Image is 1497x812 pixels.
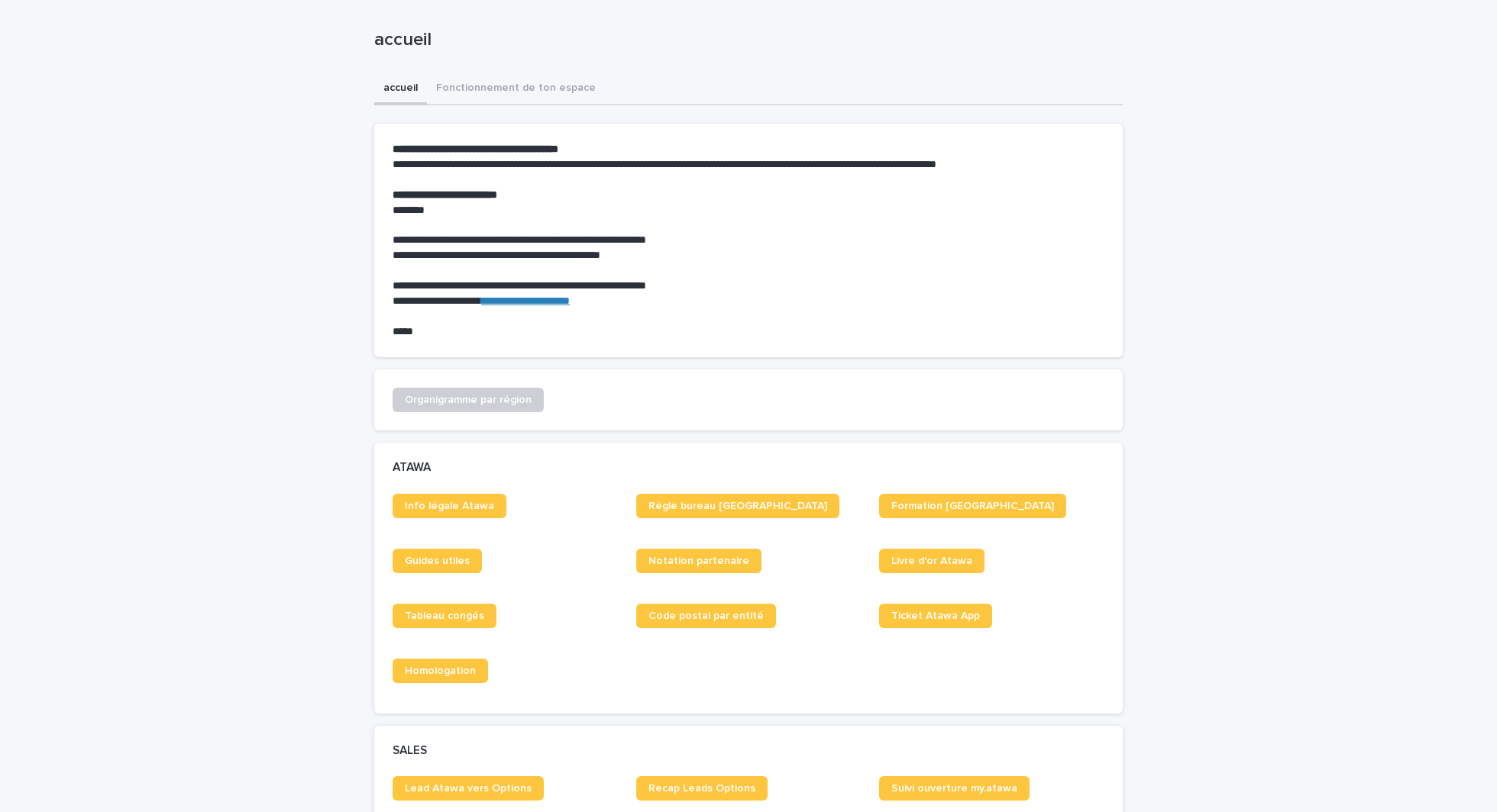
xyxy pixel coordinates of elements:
[405,395,532,405] span: Organigramme par région
[405,783,532,794] span: Lead Atawa vers Options
[405,556,470,566] span: Guides utiles
[879,494,1066,518] a: Formation [GEOGRAPHIC_DATA]
[636,776,768,801] a: Recap Leads Options
[636,604,776,628] a: Code postal par entité
[636,549,761,573] a: Notation partenaire
[393,549,482,573] a: Guides utiles
[648,611,764,621] span: Code postal par entité
[879,776,1030,801] a: Suivi ouverture my.atawa
[393,461,431,475] h2: ATAWA
[393,776,544,801] a: Lead Atawa vers Options
[891,783,1017,794] span: Suivi ouverture my.atawa
[648,783,755,794] span: Recap Leads Options
[879,549,985,573] a: Livre d'or Atawa
[405,665,476,676] span: Homologation
[879,604,992,628] a: Ticket Atawa App
[891,611,980,621] span: Ticket Atawa App
[405,501,494,511] span: Info légale Atawa
[405,611,484,621] span: Tableau congés
[393,744,427,758] h2: SALES
[393,659,488,683] a: Homologation
[393,604,496,628] a: Tableau congés
[648,556,749,566] span: Notation partenaire
[393,388,544,412] a: Organigramme par région
[636,494,839,518] a: Règle bureau [GEOGRAPHIC_DATA]
[427,73,605,105] button: Fonctionnement de ton espace
[891,501,1054,511] span: Formation [GEOGRAPHIC_DATA]
[374,73,427,105] button: accueil
[891,556,972,566] span: Livre d'or Atawa
[648,501,827,511] span: Règle bureau [GEOGRAPHIC_DATA]
[374,29,1117,51] p: accueil
[393,494,506,518] a: Info légale Atawa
